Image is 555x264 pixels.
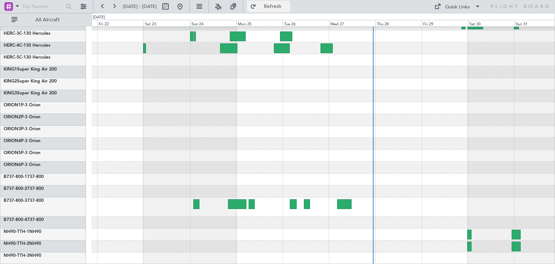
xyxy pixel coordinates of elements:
span: KING2 [4,79,17,84]
span: NH90-TTH-3 [4,254,29,258]
span: HERC-3 [4,31,19,36]
a: B737-800-2737-800 [4,187,44,191]
a: B737-800-1737-800 [4,175,44,179]
span: All Aircraft [19,17,76,22]
span: ORION4 [4,139,21,143]
a: ORION4P-3 Orion [4,139,40,143]
div: Tue 26 [283,20,329,26]
a: KING1Super King Air 200 [4,67,57,72]
a: NH90-TTH-1NH90 [4,230,41,234]
div: Sat 30 [468,20,514,26]
div: Fri 29 [422,20,468,26]
a: HERC-4C-130 Hercules [4,43,50,48]
a: NH90-TTH-2NH90 [4,242,41,246]
div: Mon 25 [236,20,283,26]
input: Trip Number [22,1,64,12]
span: ORION1 [4,103,21,107]
span: KING1 [4,67,17,72]
a: ORION6P-3 Orion [4,163,40,167]
span: B737-800-1 [4,175,27,179]
a: NH90-TTH-3NH90 [4,254,41,258]
span: [DATE] - [DATE] [123,3,157,10]
a: ORION1P-3 Orion [4,103,40,107]
a: B737-800-4737-800 [4,218,44,222]
div: Sat 23 [143,20,190,26]
a: HERC-3C-130 Hercules [4,31,50,36]
span: B737-800-3 [4,199,27,203]
span: NH90-TTH-2 [4,242,29,246]
a: KING2Super King Air 200 [4,79,57,84]
div: Thu 28 [375,20,422,26]
div: Fri 22 [97,20,143,26]
span: ORION3 [4,127,21,131]
span: ORION5 [4,151,21,155]
a: ORION5P-3 Orion [4,151,40,155]
div: Sun 24 [190,20,236,26]
span: ORION6 [4,163,21,167]
span: KING3 [4,91,17,95]
button: Quick Links [431,1,484,12]
span: Refresh [258,4,288,9]
span: B737-800-2 [4,187,27,191]
span: NH90-TTH-1 [4,230,29,234]
a: B737-800-3737-800 [4,199,44,203]
a: ORION3P-3 Orion [4,127,40,131]
span: HERC-4 [4,43,19,48]
div: Quick Links [445,4,470,11]
a: HERC-5C-130 Hercules [4,55,50,60]
div: [DATE] [93,14,105,21]
a: KING3Super King Air 200 [4,91,57,95]
span: HERC-5 [4,55,19,60]
a: ORION2P-3 Orion [4,115,40,119]
div: Wed 27 [329,20,375,26]
span: ORION2 [4,115,21,119]
button: Refresh [247,1,290,12]
button: All Aircraft [8,14,78,26]
span: B737-800-4 [4,218,27,222]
